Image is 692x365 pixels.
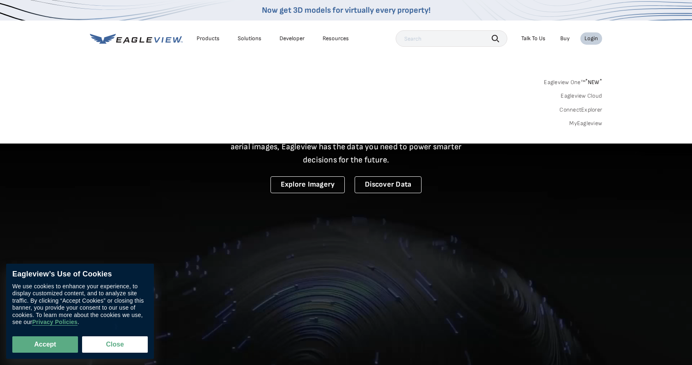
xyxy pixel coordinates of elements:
[262,5,431,15] a: Now get 3D models for virtually every property!
[559,106,602,114] a: ConnectExplorer
[270,176,345,193] a: Explore Imagery
[396,30,507,47] input: Search
[12,283,148,326] div: We use cookies to enhance your experience, to display customized content, and to analyze site tra...
[323,35,349,42] div: Resources
[82,336,148,353] button: Close
[280,35,305,42] a: Developer
[238,35,261,42] div: Solutions
[355,176,422,193] a: Discover Data
[544,76,602,86] a: Eagleview One™*NEW*
[561,92,602,100] a: Eagleview Cloud
[220,127,472,167] p: A new era starts here. Built on more than 3.5 billion high-resolution aerial images, Eagleview ha...
[569,120,602,127] a: MyEagleview
[32,319,77,326] a: Privacy Policies
[585,79,602,86] span: NEW
[12,270,148,279] div: Eagleview’s Use of Cookies
[584,35,598,42] div: Login
[197,35,220,42] div: Products
[521,35,545,42] div: Talk To Us
[12,336,78,353] button: Accept
[560,35,570,42] a: Buy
